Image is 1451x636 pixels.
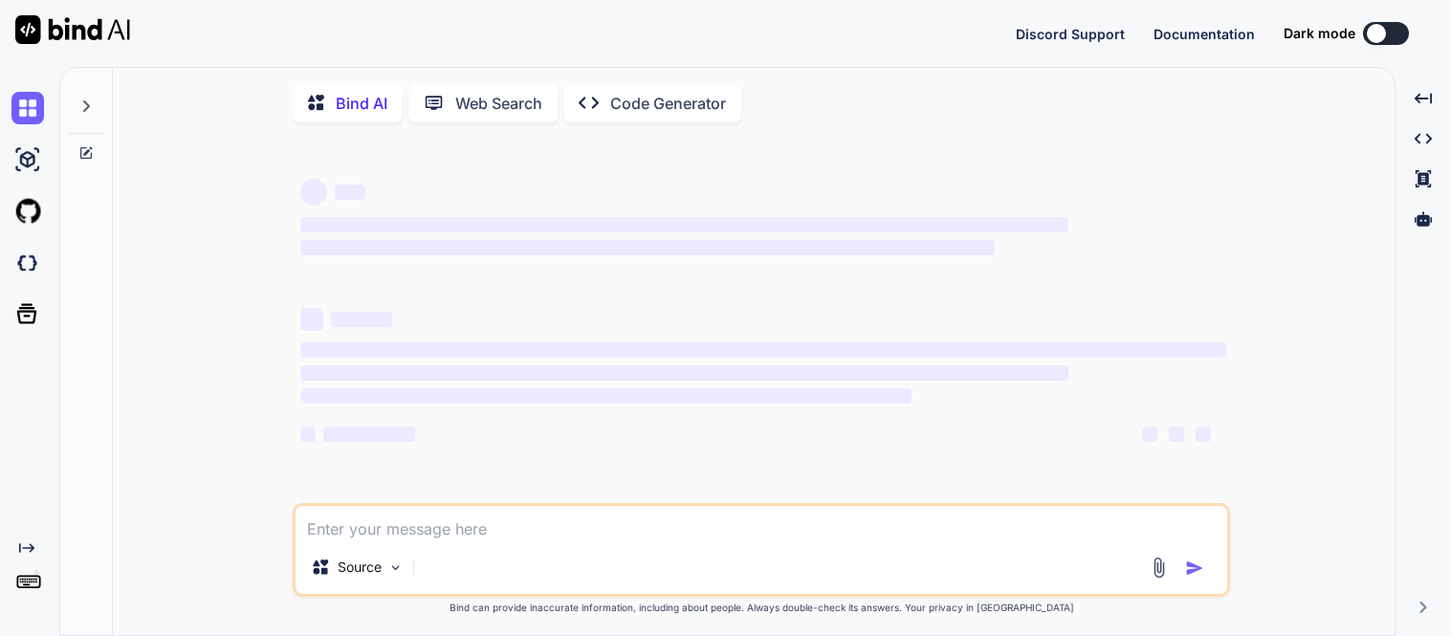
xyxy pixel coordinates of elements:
[300,240,995,255] span: ‌
[15,15,130,44] img: Bind AI
[300,388,912,404] span: ‌
[1016,24,1125,44] button: Discord Support
[1148,557,1170,579] img: attachment
[1154,26,1255,42] span: Documentation
[336,92,387,115] p: Bind AI
[1154,24,1255,44] button: Documentation
[1196,427,1211,442] span: ‌
[300,217,1068,232] span: ‌
[335,185,365,200] span: ‌
[331,312,392,327] span: ‌
[338,558,382,577] p: Source
[323,427,415,442] span: ‌
[300,179,327,206] span: ‌
[1284,24,1355,43] span: Dark mode
[11,195,44,228] img: githubLight
[455,92,542,115] p: Web Search
[1016,26,1125,42] span: Discord Support
[1185,559,1204,578] img: icon
[1169,427,1184,442] span: ‌
[11,247,44,279] img: darkCloudIdeIcon
[300,308,323,331] span: ‌
[300,427,316,442] span: ‌
[387,559,404,576] img: Pick Models
[610,92,726,115] p: Code Generator
[1142,427,1157,442] span: ‌
[11,92,44,124] img: chat
[300,342,1226,358] span: ‌
[300,365,1068,381] span: ‌
[293,601,1230,615] p: Bind can provide inaccurate information, including about people. Always double-check its answers....
[11,143,44,176] img: ai-studio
